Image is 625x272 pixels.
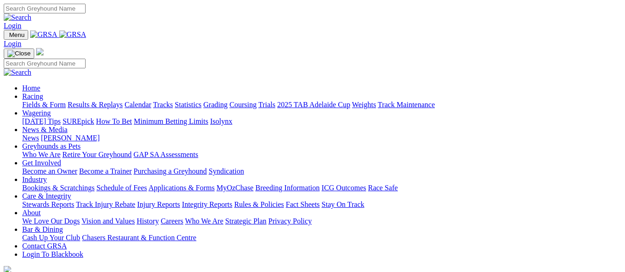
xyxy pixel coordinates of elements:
[153,101,173,109] a: Tracks
[79,167,132,175] a: Become a Trainer
[22,184,621,192] div: Industry
[209,167,244,175] a: Syndication
[4,13,31,22] img: Search
[204,101,228,109] a: Grading
[137,200,180,208] a: Injury Reports
[286,200,320,208] a: Fact Sheets
[82,234,196,242] a: Chasers Restaurant & Function Centre
[22,167,621,175] div: Get Involved
[22,101,66,109] a: Fields & Form
[22,117,61,125] a: [DATE] Tips
[22,184,94,192] a: Bookings & Scratchings
[22,209,41,217] a: About
[9,31,25,38] span: Menu
[62,151,132,158] a: Retire Your Greyhound
[182,200,232,208] a: Integrity Reports
[68,101,123,109] a: Results & Replays
[22,200,74,208] a: Stewards Reports
[322,184,366,192] a: ICG Outcomes
[368,184,397,192] a: Race Safe
[96,117,132,125] a: How To Bet
[22,109,51,117] a: Wagering
[22,159,61,167] a: Get Involved
[255,184,320,192] a: Breeding Information
[258,101,275,109] a: Trials
[4,48,34,59] button: Toggle navigation
[22,101,621,109] div: Racing
[149,184,215,192] a: Applications & Forms
[185,217,223,225] a: Who We Are
[30,30,57,39] img: GRSA
[22,134,621,142] div: News & Media
[4,22,21,30] a: Login
[22,200,621,209] div: Care & Integrity
[4,68,31,77] img: Search
[22,84,40,92] a: Home
[4,30,28,40] button: Toggle navigation
[268,217,312,225] a: Privacy Policy
[22,217,621,225] div: About
[175,101,202,109] a: Statistics
[81,217,135,225] a: Vision and Values
[22,217,80,225] a: We Love Our Dogs
[59,30,87,39] img: GRSA
[41,134,99,142] a: [PERSON_NAME]
[322,200,364,208] a: Stay On Track
[134,167,207,175] a: Purchasing a Greyhound
[22,234,621,242] div: Bar & Dining
[210,117,232,125] a: Isolynx
[277,101,350,109] a: 2025 TAB Adelaide Cup
[22,167,77,175] a: Become an Owner
[76,200,135,208] a: Track Injury Rebate
[22,192,71,200] a: Care & Integrity
[4,59,86,68] input: Search
[378,101,435,109] a: Track Maintenance
[22,134,39,142] a: News
[7,50,31,57] img: Close
[96,184,147,192] a: Schedule of Fees
[22,242,67,250] a: Contact GRSA
[22,151,61,158] a: Who We Are
[161,217,183,225] a: Careers
[225,217,266,225] a: Strategic Plan
[22,126,68,133] a: News & Media
[22,151,621,159] div: Greyhounds as Pets
[124,101,151,109] a: Calendar
[234,200,284,208] a: Rules & Policies
[22,117,621,126] div: Wagering
[22,234,80,242] a: Cash Up Your Club
[62,117,94,125] a: SUREpick
[36,48,43,55] img: logo-grsa-white.png
[22,175,47,183] a: Industry
[229,101,257,109] a: Coursing
[352,101,376,109] a: Weights
[4,4,86,13] input: Search
[22,92,43,100] a: Racing
[22,142,80,150] a: Greyhounds as Pets
[136,217,159,225] a: History
[217,184,254,192] a: MyOzChase
[22,250,83,258] a: Login To Blackbook
[4,40,21,48] a: Login
[134,117,208,125] a: Minimum Betting Limits
[134,151,198,158] a: GAP SA Assessments
[22,225,63,233] a: Bar & Dining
